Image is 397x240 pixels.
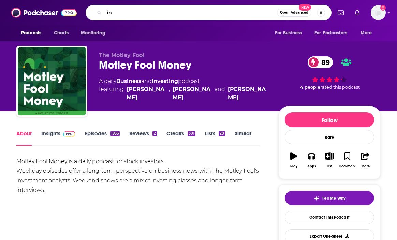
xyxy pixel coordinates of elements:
[228,85,267,102] a: Mary Long
[371,5,386,20] button: Show profile menu
[219,131,225,136] div: 28
[129,130,157,146] a: Reviews2
[339,164,355,168] div: Bookmark
[299,4,311,11] span: New
[303,148,320,172] button: Apps
[141,78,152,84] span: and
[81,28,105,38] span: Monitoring
[99,85,267,102] span: featuring
[314,28,347,38] span: For Podcasters
[356,148,374,172] button: Share
[320,85,360,90] span: rated this podcast
[356,27,381,40] button: open menu
[280,11,308,14] span: Open Advanced
[188,131,195,136] div: 301
[285,112,374,127] button: Follow
[16,27,50,40] button: open menu
[173,85,212,102] a: Ricky Mulvey
[300,85,320,90] span: 4 people
[166,130,195,146] a: Credits301
[16,130,32,146] a: About
[99,77,267,102] div: A daily podcast
[76,27,114,40] button: open menu
[63,131,75,137] img: Podchaser Pro
[290,164,297,168] div: Play
[352,7,363,18] a: Show notifications dropdown
[314,196,319,201] img: tell me why sparkle
[18,47,86,115] img: Motley Fool Money
[361,28,372,38] span: More
[21,28,41,38] span: Podcasts
[310,27,357,40] button: open menu
[152,131,157,136] div: 2
[104,7,277,18] input: Search podcasts, credits, & more...
[49,27,73,40] a: Charts
[86,5,332,20] div: Search podcasts, credits, & more...
[127,85,166,102] a: Deidre Woollard
[275,28,302,38] span: For Business
[99,52,144,58] span: The Motley Fool
[327,164,332,168] div: List
[205,130,225,146] a: Lists28
[285,191,374,205] button: tell me why sparkleTell Me Why
[85,130,120,146] a: Episodes1956
[277,9,311,17] button: Open AdvancedNew
[169,85,170,102] span: ,
[11,6,77,19] img: Podchaser - Follow, Share and Rate Podcasts
[285,148,303,172] button: Play
[285,211,374,224] a: Contact This Podcast
[16,157,260,195] div: Motley Fool Money is a daily podcast for stock investors. Weekday episodes offer a long-term pers...
[116,78,141,84] a: Business
[54,28,69,38] span: Charts
[278,52,381,94] div: 89 4 peoplerated this podcast
[285,130,374,144] div: Rate
[314,56,333,68] span: 89
[361,164,370,168] div: Share
[371,5,386,20] img: User Profile
[270,27,310,40] button: open menu
[41,130,75,146] a: InsightsPodchaser Pro
[308,56,333,68] a: 89
[380,5,386,11] svg: Add a profile image
[215,85,225,102] span: and
[235,130,251,146] a: Similar
[110,131,120,136] div: 1956
[338,148,356,172] button: Bookmark
[321,148,338,172] button: List
[322,196,345,201] span: Tell Me Why
[152,78,178,84] a: Investing
[335,7,347,18] a: Show notifications dropdown
[371,5,386,20] span: Logged in as kbastian
[307,164,316,168] div: Apps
